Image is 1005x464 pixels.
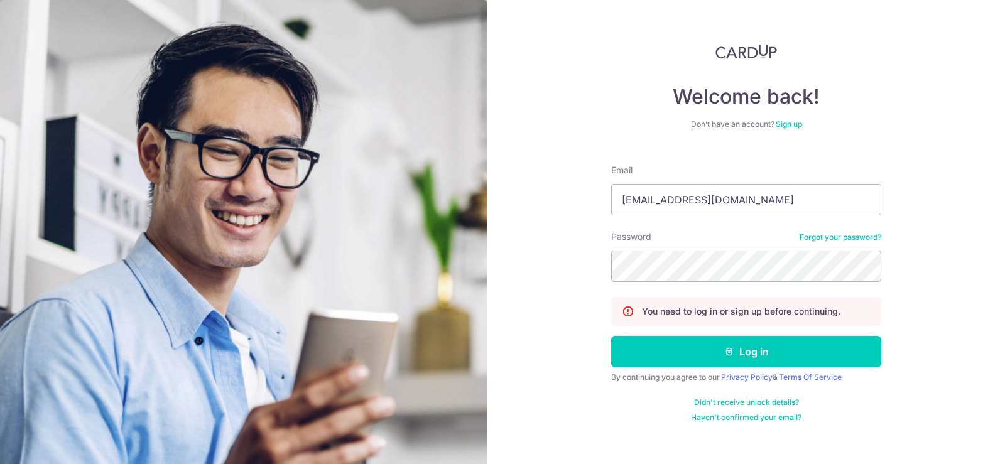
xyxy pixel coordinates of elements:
[694,397,799,407] a: Didn't receive unlock details?
[611,336,881,367] button: Log in
[611,372,881,382] div: By continuing you agree to our &
[611,230,651,243] label: Password
[691,413,801,423] a: Haven't confirmed your email?
[776,119,802,129] a: Sign up
[611,119,881,129] div: Don’t have an account?
[611,84,881,109] h4: Welcome back!
[721,372,773,382] a: Privacy Policy
[715,44,777,59] img: CardUp Logo
[611,164,633,176] label: Email
[779,372,842,382] a: Terms Of Service
[611,184,881,215] input: Enter your Email
[800,232,881,242] a: Forgot your password?
[642,305,840,318] p: You need to log in or sign up before continuing.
